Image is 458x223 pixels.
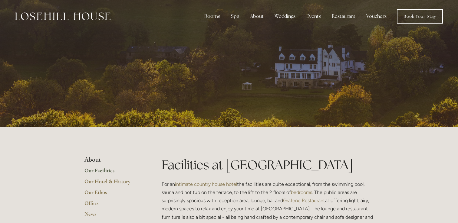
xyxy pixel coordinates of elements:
div: Restaurant [327,10,360,22]
a: Our Facilities [84,167,142,178]
a: Vouchers [361,10,391,22]
h1: Facilities at [GEOGRAPHIC_DATA] [162,156,374,174]
a: Our Hotel & History [84,178,142,189]
a: Our Ethos [84,189,142,200]
a: Offers [84,200,142,211]
div: Rooms [199,10,225,22]
div: Events [301,10,326,22]
div: About [245,10,269,22]
a: bedrooms [291,189,312,195]
img: Losehill House [15,12,110,20]
a: Grafene Restaurant [283,198,325,203]
div: Weddings [270,10,300,22]
li: About [84,156,142,164]
a: News [84,211,142,221]
a: Book Your Stay [397,9,443,24]
a: intimate country house hotel [175,181,237,187]
div: Spa [226,10,244,22]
